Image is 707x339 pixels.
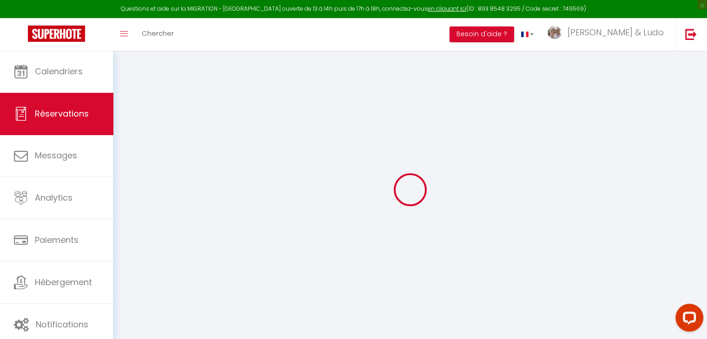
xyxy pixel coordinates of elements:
img: ... [548,26,562,39]
span: Messages [35,150,77,161]
span: Calendriers [35,65,83,77]
span: Notifications [36,319,88,330]
iframe: LiveChat chat widget [668,300,707,339]
button: Besoin d'aide ? [449,26,514,42]
span: Chercher [142,28,174,38]
span: [PERSON_NAME] & Ludo [568,26,664,38]
a: en cliquant ici [428,5,466,13]
span: Hébergement [35,276,92,288]
span: Analytics [35,192,73,203]
img: logout [685,28,697,40]
a: Chercher [135,18,181,51]
span: Paiements [35,234,79,246]
img: Super Booking [28,26,85,42]
span: Réservations [35,108,89,119]
a: ... [PERSON_NAME] & Ludo [541,18,675,51]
